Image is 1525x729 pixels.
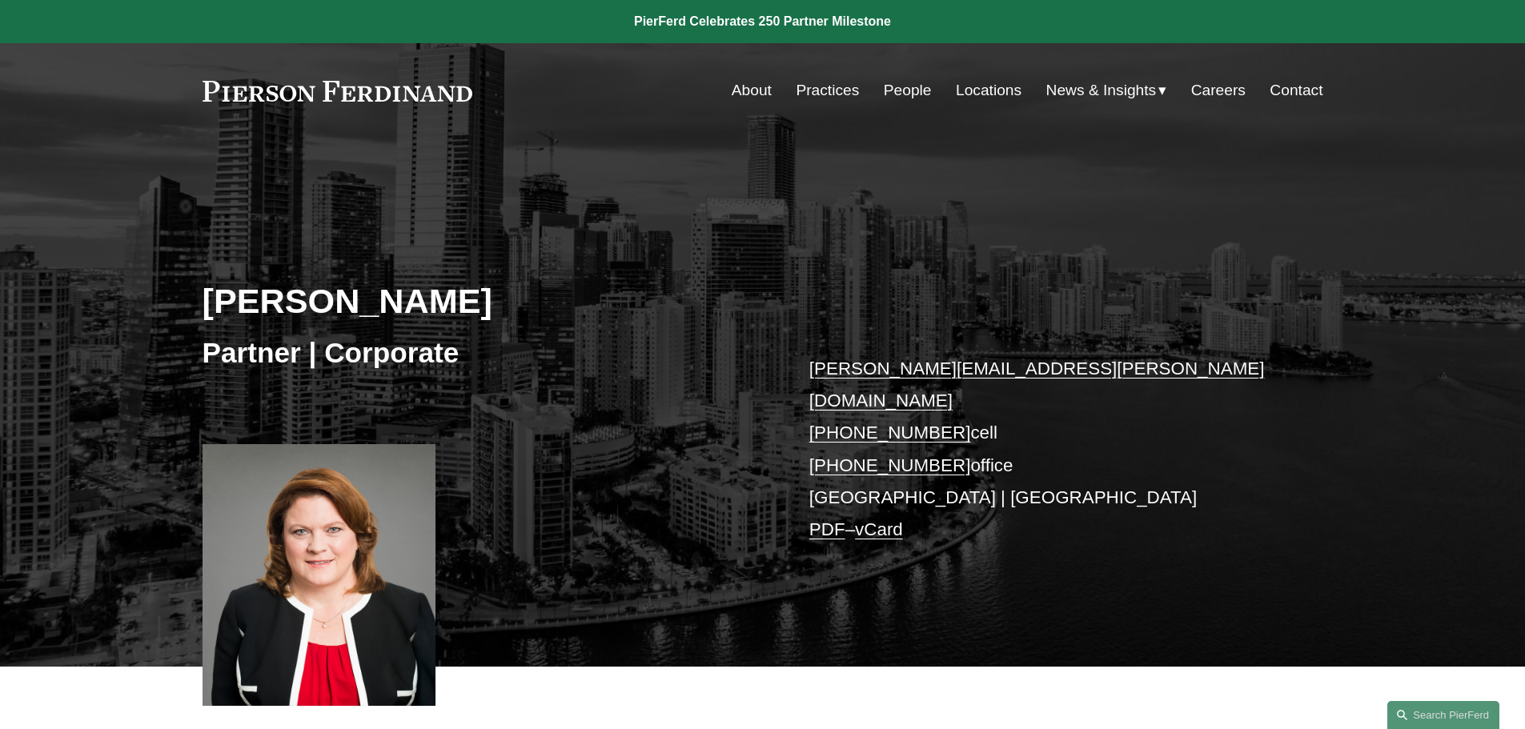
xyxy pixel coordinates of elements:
[1270,75,1322,106] a: Contact
[809,423,971,443] a: [PHONE_NUMBER]
[1046,77,1157,105] span: News & Insights
[796,75,859,106] a: Practices
[1387,701,1499,729] a: Search this site
[809,455,971,475] a: [PHONE_NUMBER]
[1191,75,1246,106] a: Careers
[1046,75,1167,106] a: folder dropdown
[203,335,763,371] h3: Partner | Corporate
[809,353,1276,547] p: cell office [GEOGRAPHIC_DATA] | [GEOGRAPHIC_DATA] –
[809,519,845,539] a: PDF
[855,519,903,539] a: vCard
[732,75,772,106] a: About
[956,75,1021,106] a: Locations
[809,358,1265,411] a: [PERSON_NAME][EMAIL_ADDRESS][PERSON_NAME][DOMAIN_NAME]
[884,75,932,106] a: People
[203,280,763,322] h2: [PERSON_NAME]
